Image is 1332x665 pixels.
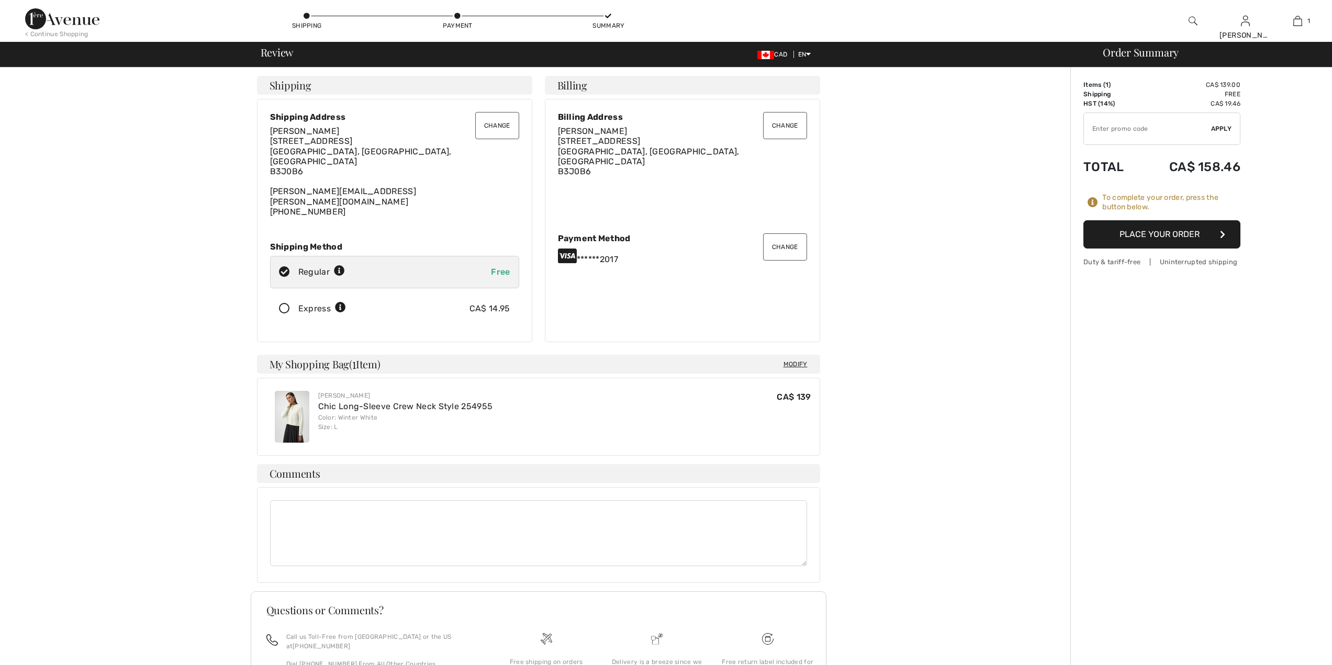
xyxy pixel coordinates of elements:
[763,233,807,261] button: Change
[1083,80,1140,89] td: Items ( )
[1083,99,1140,108] td: HST (14%)
[25,29,88,39] div: < Continue Shopping
[1219,30,1271,41] div: [PERSON_NAME]
[270,126,519,217] div: [PERSON_NAME][EMAIL_ADDRESS][PERSON_NAME][DOMAIN_NAME] [PHONE_NUMBER]
[257,464,820,483] h4: Comments
[291,21,322,30] div: Shipping
[352,356,356,370] span: 1
[1083,149,1140,185] td: Total
[298,266,345,278] div: Regular
[1189,15,1197,27] img: search the website
[318,413,493,432] div: Color: Winter White Size: L
[651,633,663,645] img: Delivery is a breeze since we pay the duties!
[1084,113,1211,144] input: Promo code
[558,112,807,122] div: Billing Address
[557,80,587,91] span: Billing
[1211,124,1232,133] span: Apply
[763,112,807,139] button: Change
[25,8,99,29] img: 1ère Avenue
[1090,47,1326,58] div: Order Summary
[270,80,311,91] span: Shipping
[349,357,380,371] span: ( Item)
[275,391,309,443] img: Chic Long-Sleeve Crew Neck Style 254955
[257,355,820,374] h4: My Shopping Bag
[1140,80,1240,89] td: CA$ 139.00
[270,136,452,176] span: [STREET_ADDRESS] [GEOGRAPHIC_DATA], [GEOGRAPHIC_DATA], [GEOGRAPHIC_DATA] B3J0B6
[558,126,628,136] span: [PERSON_NAME]
[1140,89,1240,99] td: Free
[558,136,740,176] span: [STREET_ADDRESS] [GEOGRAPHIC_DATA], [GEOGRAPHIC_DATA], [GEOGRAPHIC_DATA] B3J0B6
[1102,193,1240,212] div: To complete your order, press the button below.
[1083,257,1240,267] div: Duty & tariff-free | Uninterrupted shipping
[298,302,346,315] div: Express
[777,392,811,402] span: CA$ 139
[1241,16,1250,26] a: Sign In
[266,634,278,646] img: call
[1140,99,1240,108] td: CA$ 19.46
[1083,89,1140,99] td: Shipping
[783,359,808,369] span: Modify
[491,267,510,277] span: Free
[270,126,340,136] span: [PERSON_NAME]
[541,633,552,645] img: Free shipping on orders over $99
[1083,220,1240,249] button: Place Your Order
[1241,15,1250,27] img: My Info
[757,51,774,59] img: Canadian Dollar
[1293,15,1302,27] img: My Bag
[270,112,519,122] div: Shipping Address
[286,632,478,651] p: Call us Toll-Free from [GEOGRAPHIC_DATA] or the US at
[592,21,624,30] div: Summary
[1272,15,1323,27] a: 1
[757,51,791,58] span: CAD
[261,47,294,58] span: Review
[1140,149,1240,185] td: CA$ 158.46
[469,302,510,315] div: CA$ 14.95
[1105,81,1109,88] span: 1
[762,633,774,645] img: Free shipping on orders over $99
[318,401,493,411] a: Chic Long-Sleeve Crew Neck Style 254955
[270,242,519,252] div: Shipping Method
[266,605,811,615] h3: Questions or Comments?
[318,391,493,400] div: [PERSON_NAME]
[475,112,519,139] button: Change
[558,233,807,243] div: Payment Method
[442,21,473,30] div: Payment
[1307,16,1310,26] span: 1
[270,500,807,566] textarea: Comments
[293,643,350,650] a: [PHONE_NUMBER]
[798,51,811,58] span: EN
